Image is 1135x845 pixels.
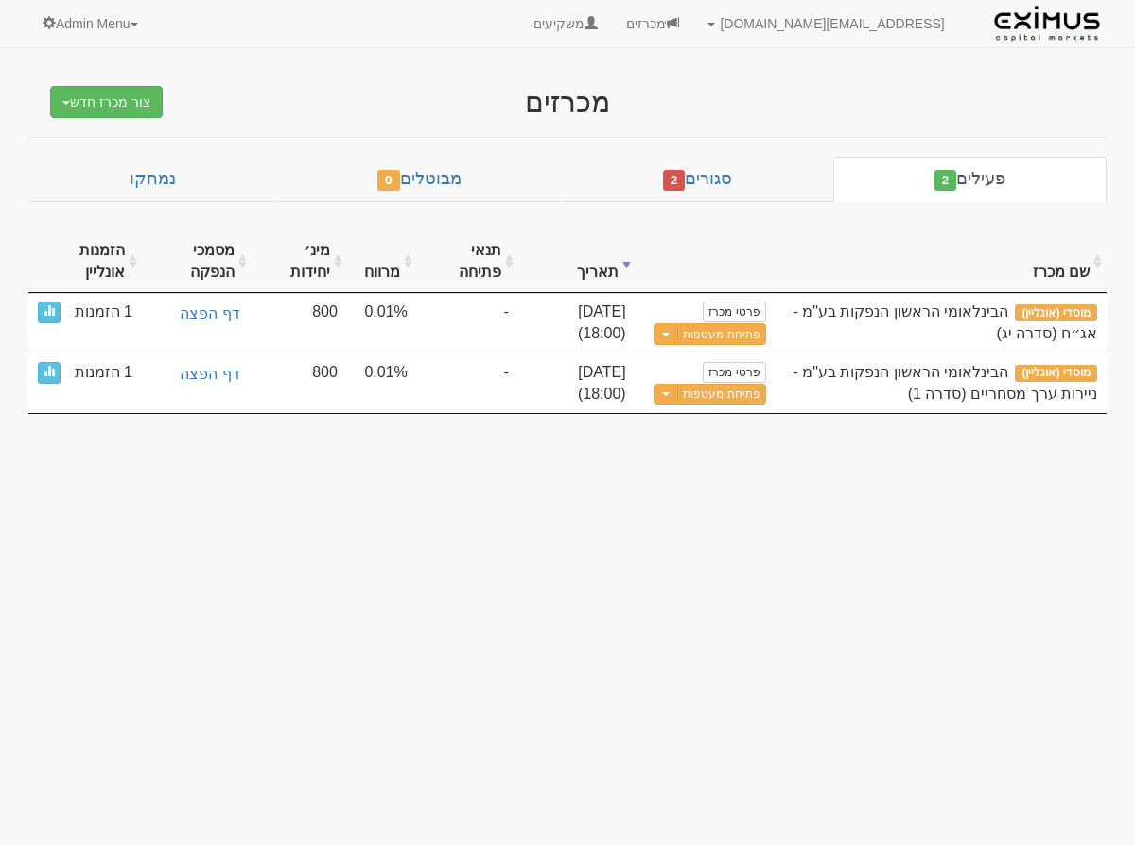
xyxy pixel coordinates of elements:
[28,157,276,202] a: נמחקו
[776,231,1107,294] th: שם מכרז : activate to sort column ascending
[794,303,1098,341] span: הבינלאומי הראשון הנפקות בע"מ - אג״ח (סדרה יג)
[934,170,957,191] span: 2
[677,323,765,345] button: פתיחת מעטפות
[151,362,242,388] a: דף הפצה
[377,170,400,191] span: 0
[75,362,132,384] span: 1 הזמנות
[50,86,163,118] button: צור מכרז חדש
[151,302,242,327] a: דף הפצה
[252,354,347,414] td: 800
[663,170,686,191] span: 2
[347,293,417,354] td: 0.01%
[417,231,518,294] th: תנאי פתיחה : activate to sort column ascending
[347,231,417,294] th: מרווח : activate to sort column ascending
[794,364,1098,402] span: הבינלאומי הראשון הנפקות בע"מ - ניירות ערך מסחריים (סדרה 1)
[833,157,1107,202] a: פעילים
[518,354,636,414] td: [DATE] (18:00)
[252,293,347,354] td: 800
[417,354,518,414] td: -
[347,354,417,414] td: 0.01%
[562,157,833,202] a: סגורים
[417,293,518,354] td: -
[518,231,636,294] th: תאריך : activate to sort column ascending
[1015,304,1097,321] span: מוסדי (אונליין)
[276,157,562,202] a: מבוטלים
[703,302,765,322] a: פרטי מכרז
[703,362,765,383] a: פרטי מכרז
[28,231,142,294] th: הזמנות אונליין : activate to sort column ascending
[75,302,132,323] span: 1 הזמנות
[1015,365,1097,382] span: מוסדי (אונליין)
[199,86,936,117] div: מכרזים
[252,231,347,294] th: מינ׳ יחידות : activate to sort column ascending
[142,231,252,294] th: מסמכי הנפקה : activate to sort column ascending
[518,293,636,354] td: [DATE] (18:00)
[677,384,765,405] button: פתיחת מעטפות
